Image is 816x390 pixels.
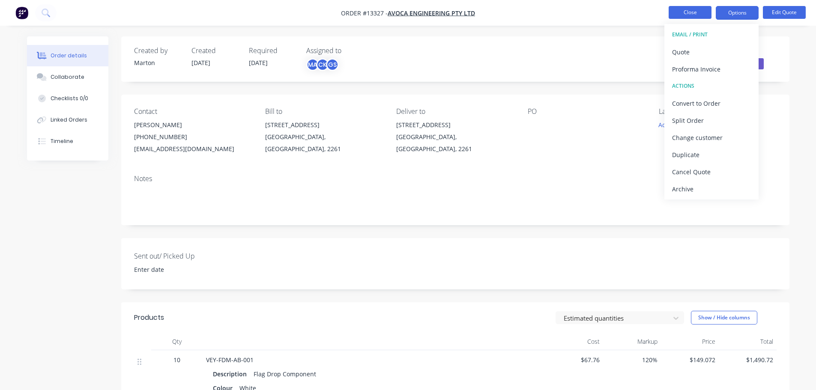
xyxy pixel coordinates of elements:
div: Flag Drop Component [250,368,320,380]
div: Timeline [51,137,73,145]
div: PO [528,107,645,116]
div: Description [213,368,250,380]
div: [STREET_ADDRESS][GEOGRAPHIC_DATA], [GEOGRAPHIC_DATA], 2261 [396,119,514,155]
div: Bill to [265,107,383,116]
button: Collaborate [27,66,108,88]
div: CK [316,58,329,71]
span: [DATE] [191,59,210,67]
div: [EMAIL_ADDRESS][DOMAIN_NAME] [134,143,251,155]
div: Collaborate [51,73,84,81]
div: Labels [659,107,776,116]
div: Convert to Order [672,97,751,110]
div: [GEOGRAPHIC_DATA], [GEOGRAPHIC_DATA], 2261 [265,131,383,155]
button: Options [716,6,759,20]
input: Enter date [128,263,235,276]
span: $67.76 [549,355,600,364]
button: Show / Hide columns [691,311,757,325]
div: MA [306,58,319,71]
div: Checklists 0/0 [51,95,88,102]
div: [PERSON_NAME] [134,119,251,131]
div: [STREET_ADDRESS] [396,119,514,131]
div: Split Order [672,114,751,127]
div: Products [134,313,164,323]
div: [PERSON_NAME][PHONE_NUMBER][EMAIL_ADDRESS][DOMAIN_NAME] [134,119,251,155]
div: Archive [672,183,751,195]
div: [GEOGRAPHIC_DATA], [GEOGRAPHIC_DATA], 2261 [396,131,514,155]
div: Contact [134,107,251,116]
label: Sent out/ Picked Up [134,251,241,261]
div: Cost [545,333,603,350]
div: [PHONE_NUMBER] [134,131,251,143]
span: [DATE] [249,59,268,67]
div: Notes [134,175,777,183]
div: Total [719,333,777,350]
button: Order details [27,45,108,66]
button: Timeline [27,131,108,152]
a: Avoca Engineering Pty Ltd [388,9,475,17]
div: Quote [672,46,751,58]
div: Marton [134,58,181,67]
span: 120% [607,355,658,364]
div: Created by [134,47,181,55]
div: GS [326,58,339,71]
div: Change customer [672,131,751,144]
div: Deliver to [396,107,514,116]
div: Proforma Invoice [672,63,751,75]
span: Order #13327 - [341,9,388,17]
button: Close [669,6,711,19]
button: MACKGS [306,58,339,71]
button: Checklists 0/0 [27,88,108,109]
div: Price [661,333,719,350]
div: Cancel Quote [672,166,751,178]
div: Duplicate [672,149,751,161]
div: ACTIONS [672,80,751,92]
span: VEY-FDM-AB-001 [206,356,254,364]
div: Created [191,47,239,55]
div: Markup [603,333,661,350]
div: Required [249,47,296,55]
div: [STREET_ADDRESS][GEOGRAPHIC_DATA], [GEOGRAPHIC_DATA], 2261 [265,119,383,155]
div: Linked Orders [51,116,87,124]
span: $1,490.72 [722,355,773,364]
div: Order details [51,52,87,60]
div: [STREET_ADDRESS] [265,119,383,131]
button: Add labels [654,119,693,131]
button: Linked Orders [27,109,108,131]
div: Assigned to [306,47,392,55]
img: Factory [15,6,28,19]
button: Edit Quote [763,6,806,19]
span: 10 [173,355,180,364]
div: Qty [151,333,203,350]
span: $149.072 [664,355,715,364]
div: EMAIL / PRINT [672,29,751,40]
